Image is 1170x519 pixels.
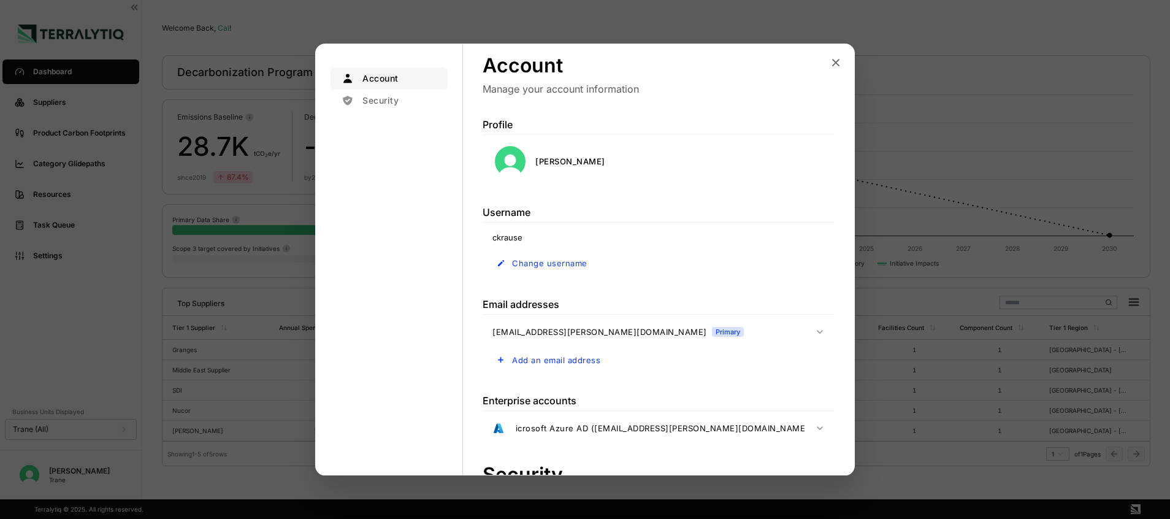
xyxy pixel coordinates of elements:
h1: Security [483,460,835,490]
button: Account [331,67,448,90]
span: Change username [512,258,587,268]
div: Microsoft Azure AD ([EMAIL_ADDRESS][PERSON_NAME][DOMAIN_NAME]) [514,423,805,433]
span: Primary [712,327,744,337]
p: Email addresses [483,294,559,314]
p: Manage your account information [483,83,835,95]
p: Profile [483,115,513,134]
button: Close modal [825,52,847,74]
img: Microsoft Azure AD [494,423,503,433]
span: [PERSON_NAME] [535,156,605,166]
p: Username [483,202,530,222]
p: ckrause [483,228,835,247]
span: Add an email address [512,355,600,365]
img: Cal Krause [495,146,526,177]
button: Security [331,90,448,112]
p: Enterprise accounts [483,391,576,410]
h1: Account [483,51,835,80]
span: [EMAIL_ADDRESS][PERSON_NAME][DOMAIN_NAME] [492,327,707,337]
